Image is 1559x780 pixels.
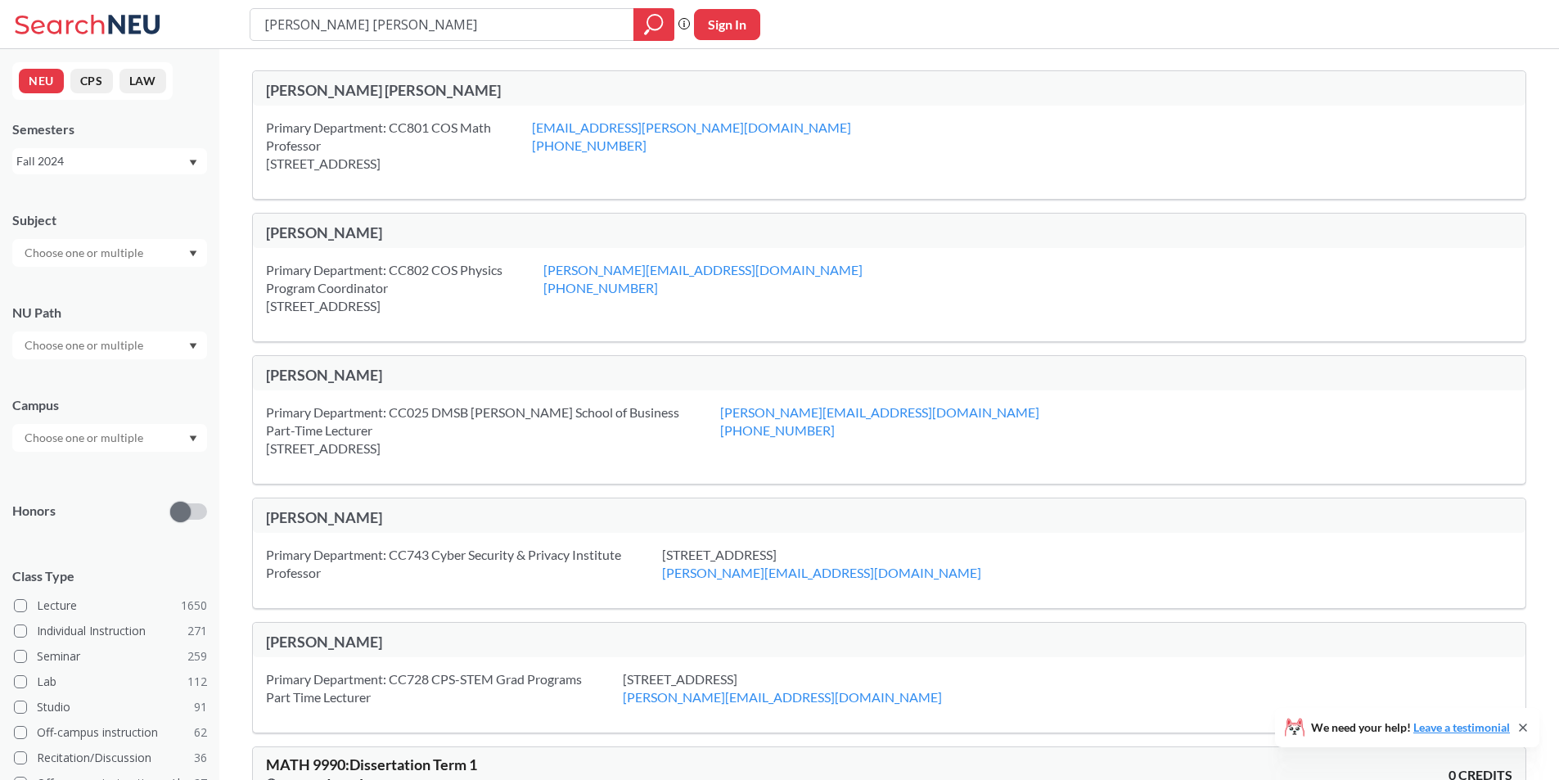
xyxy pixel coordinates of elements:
[19,69,64,93] button: NEU
[194,724,207,742] span: 62
[14,620,207,642] label: Individual Instruction
[623,689,942,705] a: [PERSON_NAME][EMAIL_ADDRESS][DOMAIN_NAME]
[532,119,851,135] a: [EMAIL_ADDRESS][PERSON_NAME][DOMAIN_NAME]
[189,160,197,166] svg: Dropdown arrow
[12,148,207,174] div: Fall 2024Dropdown arrow
[266,404,720,458] div: Primary Department: CC025 DMSB [PERSON_NAME] School of Business Part-Time Lecturer [STREET_ADDRESS]
[16,243,154,263] input: Choose one or multiple
[12,567,207,585] span: Class Type
[694,9,760,40] button: Sign In
[633,8,674,41] div: magnifying glass
[14,671,207,692] label: Lab
[532,138,647,153] a: [PHONE_NUMBER]
[266,755,477,773] span: MATH 9990 : Dissertation Term 1
[70,69,113,93] button: CPS
[12,502,56,521] p: Honors
[181,597,207,615] span: 1650
[187,622,207,640] span: 271
[12,304,207,322] div: NU Path
[266,81,890,99] div: [PERSON_NAME] [PERSON_NAME]
[266,633,890,651] div: [PERSON_NAME]
[662,546,1022,582] div: [STREET_ADDRESS]
[14,747,207,769] label: Recitation/Discussion
[543,262,863,277] a: [PERSON_NAME][EMAIL_ADDRESS][DOMAIN_NAME]
[194,749,207,767] span: 36
[12,239,207,267] div: Dropdown arrow
[543,280,658,295] a: [PHONE_NUMBER]
[266,546,662,582] div: Primary Department: CC743 Cyber Security & Privacy Institute Professor
[187,647,207,665] span: 259
[266,366,890,384] div: [PERSON_NAME]
[1311,722,1510,733] span: We need your help!
[266,223,890,241] div: [PERSON_NAME]
[187,673,207,691] span: 112
[189,343,197,349] svg: Dropdown arrow
[266,508,890,526] div: [PERSON_NAME]
[12,120,207,138] div: Semesters
[266,261,543,315] div: Primary Department: CC802 COS Physics Program Coordinator [STREET_ADDRESS]
[662,565,981,580] a: [PERSON_NAME][EMAIL_ADDRESS][DOMAIN_NAME]
[14,697,207,718] label: Studio
[189,435,197,442] svg: Dropdown arrow
[14,646,207,667] label: Seminar
[16,152,187,170] div: Fall 2024
[266,119,532,173] div: Primary Department: CC801 COS Math Professor [STREET_ADDRESS]
[16,428,154,448] input: Choose one or multiple
[14,595,207,616] label: Lecture
[12,424,207,452] div: Dropdown arrow
[119,69,166,93] button: LAW
[12,396,207,414] div: Campus
[12,211,207,229] div: Subject
[263,11,622,38] input: Class, professor, course number, "phrase"
[720,422,835,438] a: [PHONE_NUMBER]
[194,698,207,716] span: 91
[189,250,197,257] svg: Dropdown arrow
[623,670,983,706] div: [STREET_ADDRESS]
[16,336,154,355] input: Choose one or multiple
[12,331,207,359] div: Dropdown arrow
[644,13,664,36] svg: magnifying glass
[1413,720,1510,734] a: Leave a testimonial
[14,722,207,743] label: Off-campus instruction
[720,404,1039,420] a: [PERSON_NAME][EMAIL_ADDRESS][DOMAIN_NAME]
[266,670,623,706] div: Primary Department: CC728 CPS-STEM Grad Programs Part Time Lecturer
